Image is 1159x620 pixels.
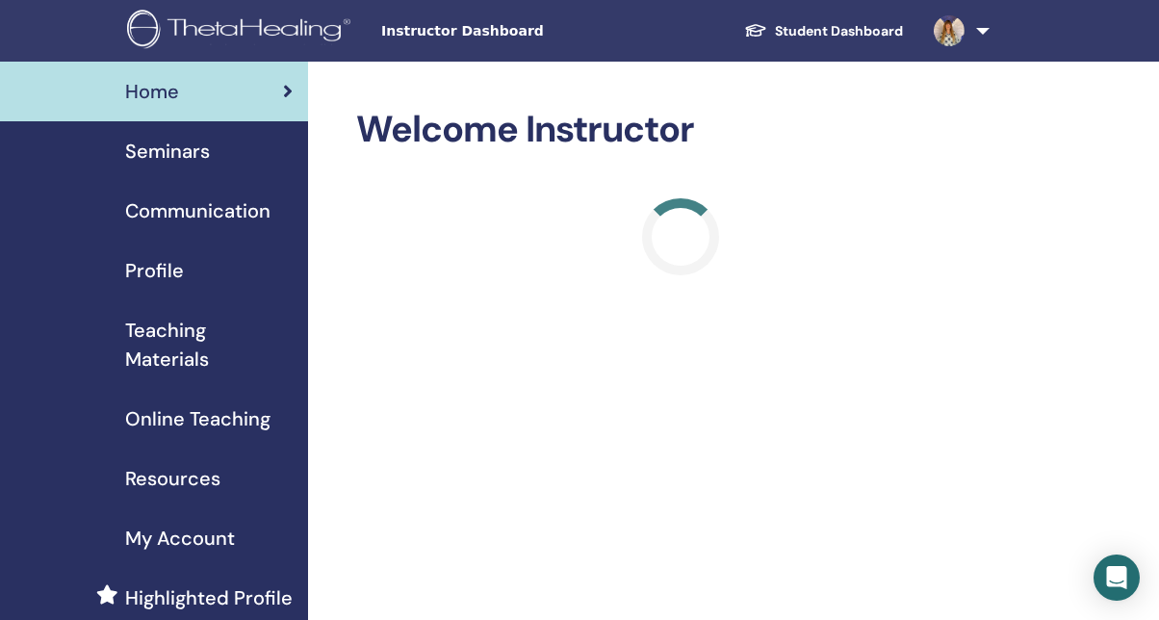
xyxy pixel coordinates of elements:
[381,21,670,41] span: Instructor Dashboard
[125,137,210,166] span: Seminars
[125,583,293,612] span: Highlighted Profile
[356,108,1004,152] h2: Welcome Instructor
[125,404,270,433] span: Online Teaching
[127,10,357,53] img: logo.png
[125,256,184,285] span: Profile
[125,464,220,493] span: Resources
[125,196,270,225] span: Communication
[729,13,918,49] a: Student Dashboard
[125,77,179,106] span: Home
[125,316,293,374] span: Teaching Materials
[744,22,767,39] img: graduation-cap-white.svg
[1094,555,1140,601] div: Open Intercom Messenger
[125,524,235,553] span: My Account
[934,15,965,46] img: default.jpg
